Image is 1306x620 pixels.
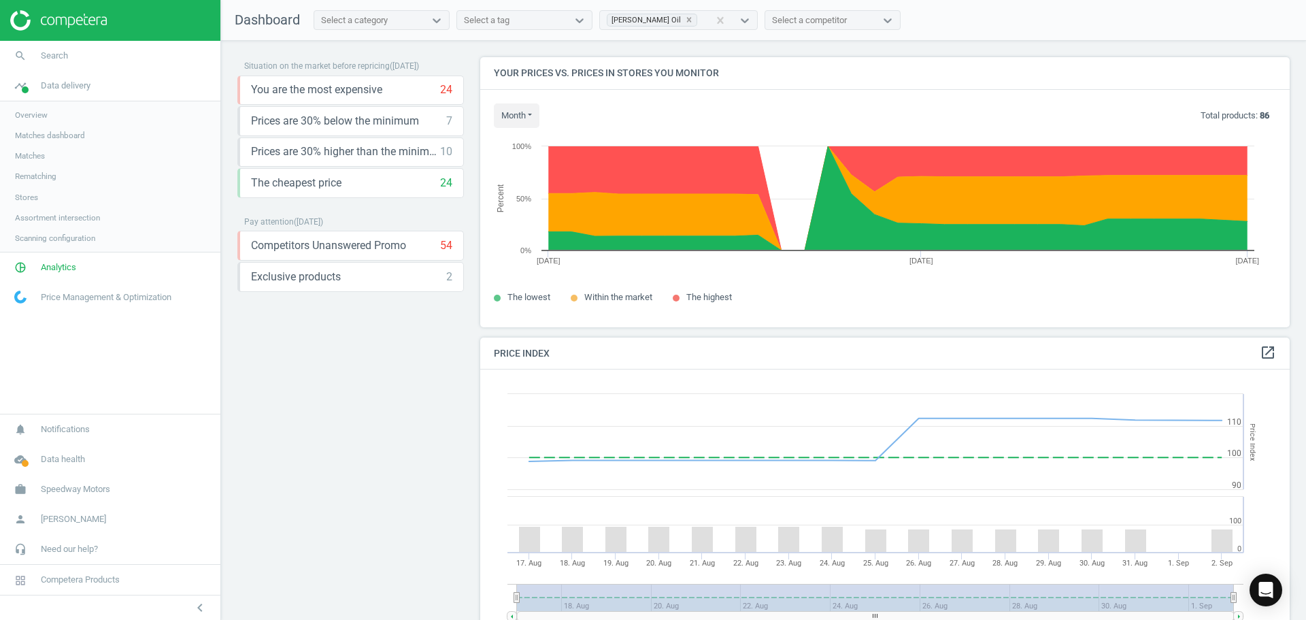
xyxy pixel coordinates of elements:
h4: Price Index [480,338,1290,370]
span: Pay attention [244,217,294,227]
tspan: 24. Aug [820,559,845,568]
i: search [7,43,33,69]
p: Total products: [1201,110,1269,122]
div: 10 [440,144,452,159]
tspan: [DATE] [537,257,560,265]
div: 54 [440,238,452,253]
span: Prices are 30% below the minimum [251,114,419,129]
h4: Your prices vs. prices in stores you monitor [480,57,1290,89]
div: Open Intercom Messenger [1250,574,1282,606]
tspan: 1. Sep [1168,559,1189,568]
tspan: 23. Aug [776,559,801,568]
span: Situation on the market before repricing [244,61,390,71]
div: Select a competitor [772,14,847,27]
i: chevron_left [192,600,208,616]
tspan: 26. Aug [906,559,931,568]
span: Search [41,50,68,62]
span: Scanning configuration [15,233,95,244]
text: 90 [1232,480,1241,490]
div: 7 [446,114,452,129]
tspan: 29. Aug [1036,559,1061,568]
span: Exclusive products [251,270,341,284]
tspan: 28. Aug [992,559,1018,568]
span: Prices are 30% higher than the minimum [251,144,440,159]
span: Speedway Motors [41,483,110,495]
tspan: 17. Aug [516,559,541,568]
div: 24 [440,176,452,191]
span: Competera Products [41,574,120,586]
div: [PERSON_NAME] Oil [607,14,682,26]
span: Stores [15,192,38,203]
text: 100 [1227,448,1241,458]
span: Price Management & Optimization [41,291,171,304]
i: headset_mic [7,536,33,562]
span: Data health [41,453,85,466]
span: You are the most expensive [251,82,382,97]
span: Matches [15,150,45,161]
span: ( [DATE] ) [390,61,419,71]
span: Within the market [584,292,652,302]
span: The lowest [507,292,550,302]
span: Notifications [41,423,90,436]
div: Select a tag [464,14,509,27]
tspan: 25. Aug [863,559,888,568]
tspan: 2. Sep [1211,559,1233,568]
i: person [7,506,33,532]
span: Rematching [15,171,56,182]
tspan: 19. Aug [603,559,629,568]
tspan: 22. Aug [733,559,758,568]
text: 100 [1229,517,1241,525]
text: 50% [516,195,531,203]
div: 2 [446,270,452,284]
span: [PERSON_NAME] [41,513,106,525]
tspan: Price Index [1248,423,1257,461]
tspan: 21. Aug [690,559,715,568]
tspan: 31. Aug [1122,559,1148,568]
span: Matches dashboard [15,130,85,141]
i: work [7,476,33,502]
span: The highest [686,292,732,302]
i: notifications [7,417,33,442]
span: Competitors Unanswered Promo [251,238,406,253]
i: cloud_done [7,446,33,472]
span: Need our help? [41,543,98,555]
i: open_in_new [1260,344,1276,361]
button: month [494,103,539,128]
tspan: 27. Aug [950,559,975,568]
a: open_in_new [1260,344,1276,362]
text: 0 [1237,544,1241,553]
tspan: 30. Aug [1079,559,1105,568]
i: pie_chart_outlined [7,255,33,280]
button: chevron_left [183,599,217,617]
span: The cheapest price [251,176,341,191]
span: Overview [15,110,48,120]
div: Select a category [321,14,388,27]
text: 110 [1227,417,1241,427]
span: Dashboard [235,12,300,28]
tspan: 18. Aug [560,559,585,568]
text: 0% [520,246,531,255]
img: wGWNvw8QSZomAAAAABJRU5ErkJggg== [14,291,27,304]
tspan: [DATE] [909,257,933,265]
b: 86 [1260,110,1269,120]
span: ( [DATE] ) [294,217,323,227]
text: 100% [512,142,531,150]
i: timeline [7,73,33,99]
span: Analytics [41,261,76,274]
span: Assortment intersection [15,212,100,223]
tspan: [DATE] [1235,257,1259,265]
tspan: 20. Aug [646,559,671,568]
img: ajHJNr6hYgQAAAAASUVORK5CYII= [10,10,107,31]
span: Data delivery [41,80,90,92]
div: 24 [440,82,452,97]
tspan: Percent [496,184,505,212]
